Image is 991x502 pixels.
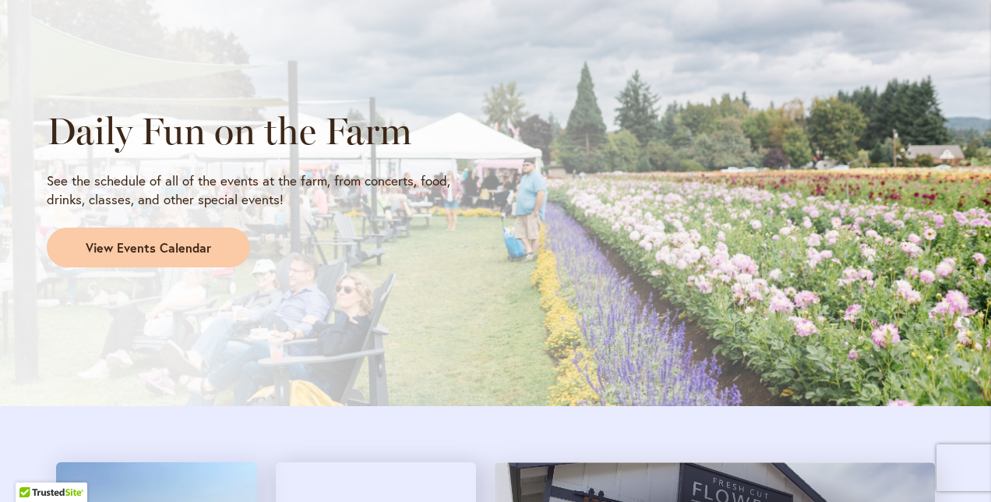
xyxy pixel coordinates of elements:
p: See the schedule of all of the events at the farm, from concerts, food, drinks, classes, and othe... [47,171,481,209]
span: View Events Calendar [86,239,211,257]
a: View Events Calendar [47,228,250,268]
h2: Daily Fun on the Farm [47,109,481,153]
